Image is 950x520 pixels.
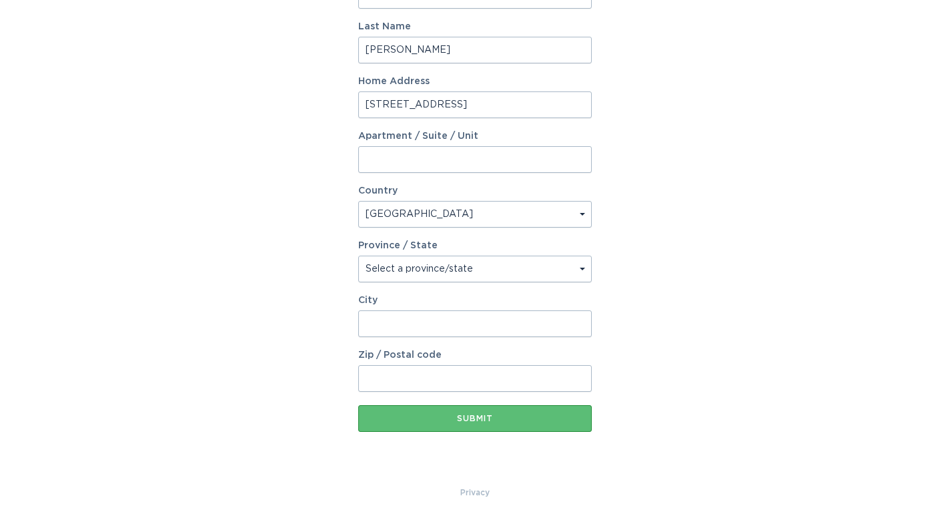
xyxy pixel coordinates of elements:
label: City [358,296,592,305]
a: Privacy Policy & Terms of Use [460,485,490,500]
label: Province / State [358,241,438,250]
label: Home Address [358,77,592,86]
label: Zip / Postal code [358,350,592,360]
div: Submit [365,415,585,423]
label: Apartment / Suite / Unit [358,132,592,141]
button: Submit [358,405,592,432]
label: Country [358,186,398,196]
label: Last Name [358,22,592,31]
